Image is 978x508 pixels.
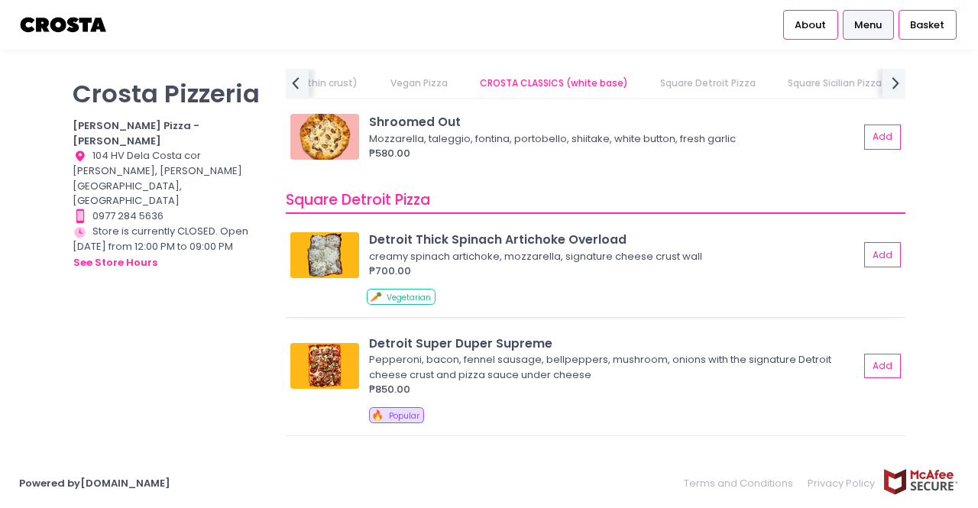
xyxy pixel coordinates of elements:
[864,242,901,267] button: Add
[801,468,883,498] a: Privacy Policy
[369,231,859,248] div: Detroit Thick Spinach Artichoke Overload
[843,10,894,39] a: Menu
[370,290,382,304] span: 🥕
[369,146,859,161] div: ₱580.00
[290,114,359,160] img: Shroomed Out
[290,232,359,278] img: Detroit Thick Spinach Artichoke Overload
[369,352,854,382] div: Pepperoni, bacon, fennel sausage, bellpeppers, mushroom, onions with the signature Detroit cheese...
[854,18,882,33] span: Menu
[795,18,826,33] span: About
[19,476,170,490] a: Powered by[DOMAIN_NAME]
[369,264,859,279] div: ₱700.00
[910,18,944,33] span: Basket
[286,189,430,210] span: Square Detroit Pizza
[773,69,897,98] a: Square Sicilian Pizza
[783,10,838,39] a: About
[646,69,771,98] a: Square Detroit Pizza
[864,354,901,379] button: Add
[369,113,859,131] div: Shroomed Out
[369,335,859,352] div: Detroit Super Duper Supreme
[73,224,267,270] div: Store is currently CLOSED. Open [DATE] from 12:00 PM to 09:00 PM
[864,125,901,150] button: Add
[369,453,859,471] div: Detroit [PERSON_NAME]
[389,410,419,422] span: Popular
[73,79,267,108] p: Crosta Pizzeria
[369,131,854,147] div: Mozzarella, taleggio, fontina, portobello, shiitake, white button, fresh garlic
[369,249,854,264] div: creamy spinach artichoke, mozzarella, signature cheese crust wall
[371,408,384,422] span: 🔥
[73,118,199,148] b: [PERSON_NAME] Pizza - [PERSON_NAME]
[375,69,462,98] a: Vegan Pizza
[73,209,267,224] div: 0977 284 5636
[290,343,359,389] img: Detroit Super Duper Supreme
[684,468,801,498] a: Terms and Conditions
[19,11,108,38] img: logo
[73,254,158,271] button: see store hours
[73,148,267,209] div: 104 HV Dela Costa cor [PERSON_NAME], [PERSON_NAME][GEOGRAPHIC_DATA], [GEOGRAPHIC_DATA]
[369,382,859,397] div: ₱850.00
[387,292,431,303] span: Vegetarian
[465,69,643,98] a: CROSTA CLASSICS (white base)
[882,468,959,495] img: mcafee-secure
